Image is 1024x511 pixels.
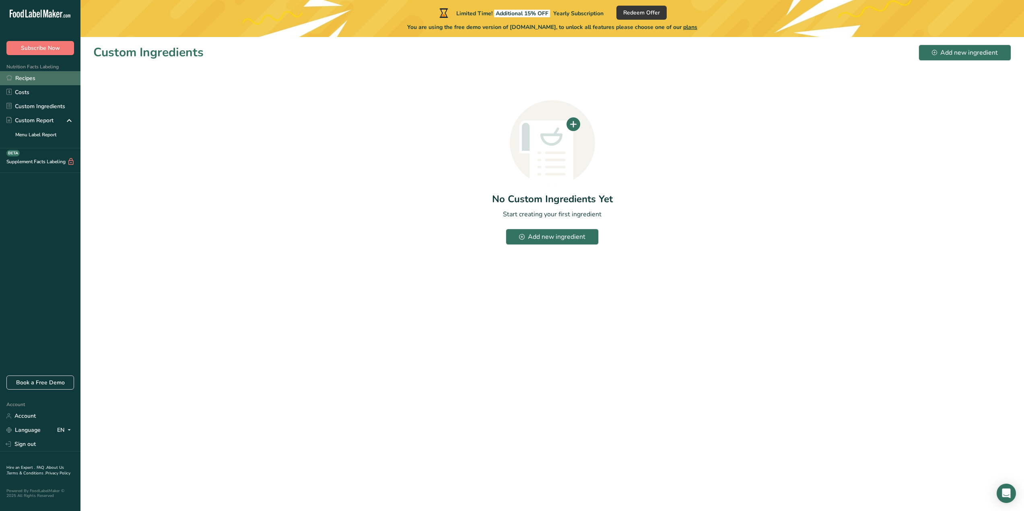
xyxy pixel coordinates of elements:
a: Terms & Conditions . [7,470,45,476]
span: Additional 15% OFF [494,10,550,17]
span: plans [683,23,697,31]
div: EN [57,425,74,435]
a: FAQ . [37,465,46,470]
div: Custom Report [6,116,54,125]
span: You are using the free demo version of [DOMAIN_NAME], to unlock all features please choose one of... [407,23,697,31]
div: Open Intercom Messenger [997,484,1016,503]
button: Add new ingredient [506,229,598,245]
div: BETA [6,150,20,156]
div: No Custom Ingredients Yet [492,192,613,206]
div: Add new ingredient [932,48,998,57]
a: Book a Free Demo [6,376,74,390]
button: Subscribe Now [6,41,74,55]
a: Hire an Expert . [6,465,35,470]
a: Privacy Policy [45,470,70,476]
div: Limited Time! [438,8,604,18]
a: About Us . [6,465,64,476]
h1: Custom Ingredients [93,43,204,62]
div: Start creating your first ingredient [503,209,602,219]
span: Yearly Subscription [553,10,604,17]
button: Redeem Offer [616,6,667,20]
button: Add new ingredient [919,45,1011,61]
a: Language [6,423,41,437]
span: Subscribe Now [21,44,60,52]
div: Powered By FoodLabelMaker © 2025 All Rights Reserved [6,488,74,498]
span: Redeem Offer [623,8,660,17]
div: Add new ingredient [519,232,585,242]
